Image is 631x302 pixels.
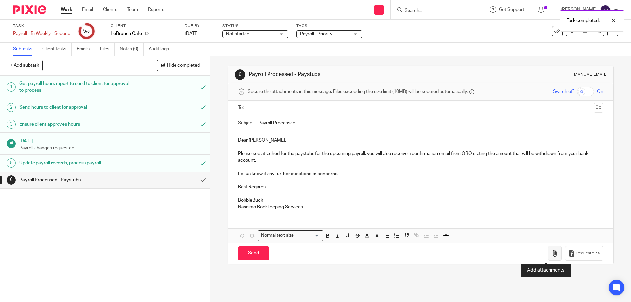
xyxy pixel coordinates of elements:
[222,23,288,29] label: Status
[238,105,245,111] label: To:
[238,204,603,210] p: Nanaimo Bookkeeping Services
[7,60,43,71] button: + Add subtask
[167,63,200,68] span: Hide completed
[7,158,16,168] div: 5
[82,6,93,13] a: Email
[19,103,133,112] h1: Send hours to client for approval
[111,23,176,29] label: Client
[157,60,203,71] button: Hide completed
[238,171,603,177] p: Let us know if any further questions or concerns.
[7,120,16,129] div: 3
[103,6,117,13] a: Clients
[238,137,603,144] p: Dear [PERSON_NAME],
[42,43,72,56] a: Client tasks
[576,251,600,256] span: Request files
[238,120,255,126] label: Subject:
[249,71,435,78] h1: Payroll Processed - Paystubs
[148,6,164,13] a: Reports
[100,43,115,56] a: Files
[127,6,138,13] a: Team
[238,197,603,204] p: BobbieBuck
[185,31,199,36] span: [DATE]
[238,246,269,261] input: Send
[19,79,133,96] h1: Get payroll hours report to send to client for approval to process
[13,23,70,29] label: Task
[19,145,203,151] p: Payroll changes requested
[7,175,16,185] div: 6
[77,43,95,56] a: Emails
[226,32,249,36] span: Not started
[565,246,603,261] button: Request files
[120,43,144,56] a: Notes (0)
[19,136,203,144] h1: [DATE]
[19,175,133,185] h1: Payroll Processed - Paystubs
[258,230,323,241] div: Search for option
[296,232,319,239] input: Search for option
[594,103,603,113] button: Cc
[149,43,174,56] a: Audit logs
[13,43,37,56] a: Subtasks
[259,232,295,239] span: Normal text size
[19,158,133,168] h1: Update payroll records, process payroll
[86,30,90,33] small: /6
[61,6,72,13] a: Work
[567,17,600,24] p: Task completed.
[7,82,16,92] div: 1
[574,72,607,77] div: Manual email
[238,151,603,164] p: Please see attached for the paystubs for the upcoming payroll, you will also receive a confirmati...
[553,88,574,95] span: Switch off
[600,5,611,15] img: svg%3E
[235,69,245,80] div: 6
[597,88,603,95] span: On
[83,27,90,35] div: 5
[19,119,133,129] h1: Ensure client approves hours
[296,23,362,29] label: Tags
[238,184,603,190] p: Best Regards,
[300,32,332,36] span: Payroll - Priority
[7,103,16,112] div: 2
[13,5,46,14] img: Pixie
[185,23,214,29] label: Due by
[13,30,70,37] div: Payroll - Bi-Weekly - Second
[111,30,142,37] p: LeBrunch Cafe
[248,88,468,95] span: Secure the attachments in this message. Files exceeding the size limit (10MB) will be secured aut...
